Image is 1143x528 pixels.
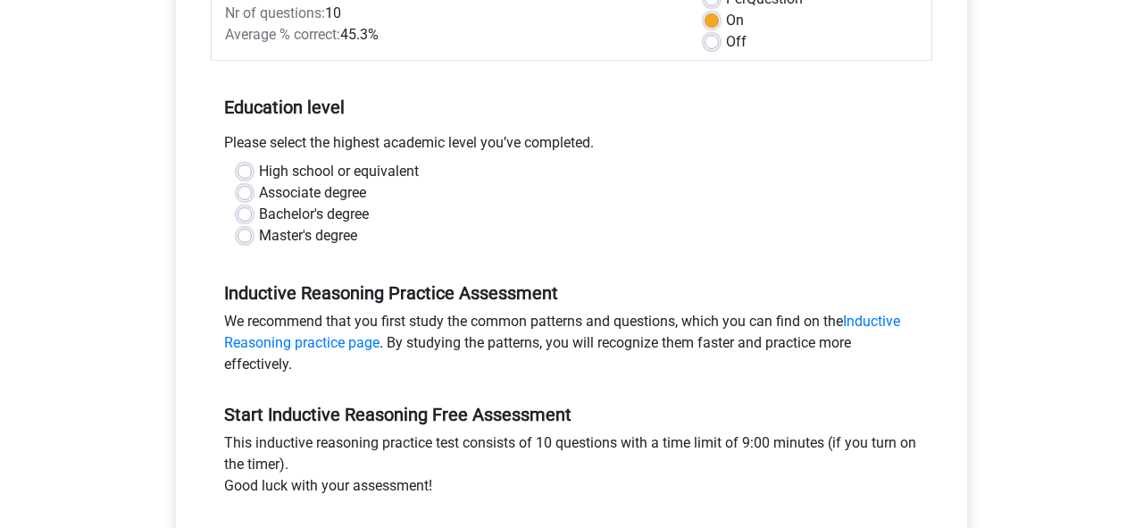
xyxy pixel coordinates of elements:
div: Please select the highest academic level you’ve completed. [211,132,932,161]
label: Off [726,31,747,53]
label: High school or equivalent [259,161,419,182]
span: Average % correct: [225,26,340,43]
label: Bachelor's degree [259,204,369,225]
h5: Education level [224,89,919,125]
label: On [726,10,744,31]
label: Master's degree [259,225,357,247]
div: 10 [212,3,691,24]
div: We recommend that you first study the common patterns and questions, which you can find on the . ... [211,311,932,382]
h5: Inductive Reasoning Practice Assessment [224,282,919,304]
h5: Start Inductive Reasoning Free Assessment [224,404,919,425]
div: This inductive reasoning practice test consists of 10 questions with a time limit of 9:00 minutes... [211,432,932,504]
div: 45.3% [212,24,691,46]
span: Nr of questions: [225,4,325,21]
label: Associate degree [259,182,366,204]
